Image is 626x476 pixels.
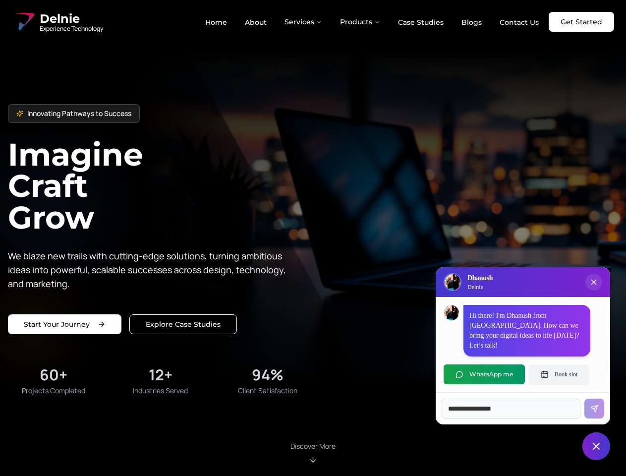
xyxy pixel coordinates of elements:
button: Book slot [529,364,589,384]
div: Scroll to About section [290,441,336,464]
p: We blaze new trails with cutting-edge solutions, turning ambitious ideas into powerful, scalable ... [8,249,293,291]
h1: Imagine Craft Grow [8,139,313,233]
div: 94% [252,366,284,384]
a: Start your project with us [8,314,121,334]
p: Hi there! I'm Dhanush from [GEOGRAPHIC_DATA]. How can we bring your digital ideas to life [DATE]?... [469,311,584,351]
a: Case Studies [390,14,452,31]
button: WhatsApp me [444,364,525,384]
a: Contact Us [492,14,547,31]
span: Client Satisfaction [238,386,297,396]
span: Projects Completed [22,386,85,396]
p: Delnie [467,283,493,291]
div: 60+ [40,366,67,384]
a: Get Started [549,12,614,32]
div: 12+ [149,366,172,384]
button: Close chat popup [585,274,602,291]
a: Home [197,14,235,31]
img: Delnie Logo [12,10,36,34]
span: Delnie [40,11,103,27]
a: Blogs [454,14,490,31]
button: Close chat [582,432,610,460]
button: Products [332,12,388,32]
button: Services [277,12,330,32]
img: Dhanush [444,305,459,320]
span: Innovating Pathways to Success [27,109,131,119]
a: About [237,14,275,31]
span: Experience Technology [40,25,103,33]
img: Delnie Logo [445,274,460,290]
nav: Main [197,12,547,32]
p: Discover More [290,441,336,451]
h3: Dhanush [467,273,493,283]
a: Explore our solutions [129,314,237,334]
a: Delnie Logo Full [12,10,103,34]
span: Industries Served [133,386,188,396]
